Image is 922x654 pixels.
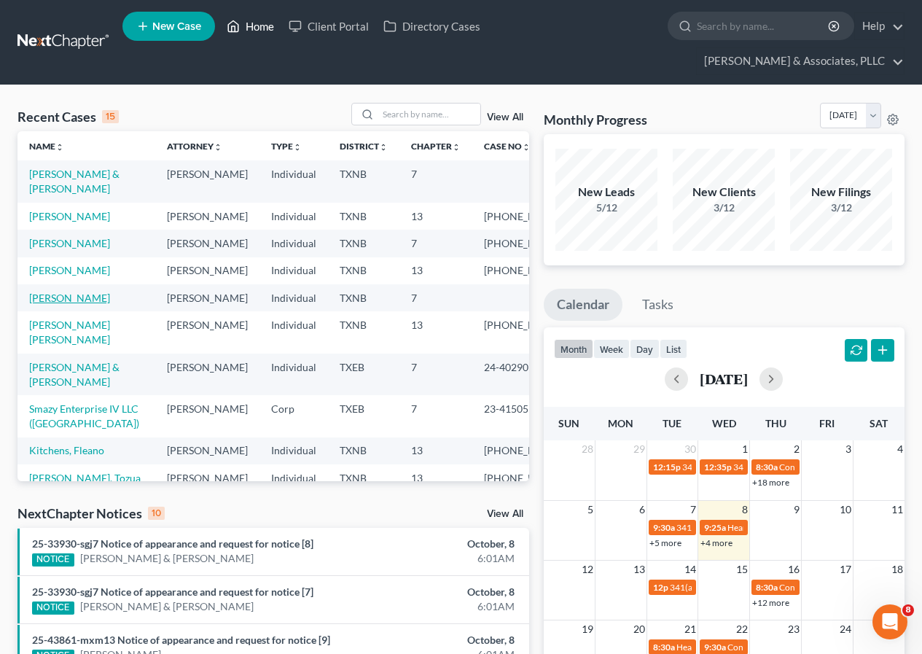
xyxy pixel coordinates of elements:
div: October, 8 [363,633,514,647]
td: [PERSON_NAME] [155,203,259,230]
i: unfold_more [452,143,461,152]
div: New Filings [790,184,892,201]
button: list [660,339,687,359]
a: View All [487,112,523,122]
a: +18 more [752,477,789,488]
a: Chapterunfold_more [411,141,461,152]
span: 12:35p [704,462,732,472]
div: New Clients [673,184,775,201]
a: Home [219,13,281,39]
td: 13 [399,464,472,491]
div: 10 [148,507,165,520]
span: 15 [735,561,749,578]
span: 18 [890,561,905,578]
td: Individual [259,230,328,257]
span: Thu [765,417,786,429]
td: [PHONE_NUMBER] [472,311,586,353]
span: 1 [741,440,749,458]
a: +4 more [700,537,732,548]
a: [PERSON_NAME] & [PERSON_NAME] [80,551,254,566]
span: 22 [735,620,749,638]
td: Individual [259,203,328,230]
span: Sun [558,417,579,429]
div: October, 8 [363,537,514,551]
div: NOTICE [32,553,74,567]
td: 7 [399,395,472,437]
i: unfold_more [55,143,64,152]
a: Typeunfold_more [271,141,302,152]
span: 10 [838,501,853,518]
span: 12:15p [653,462,681,472]
td: [PERSON_NAME] [155,437,259,464]
a: [PERSON_NAME] & [PERSON_NAME] [80,599,254,614]
td: [PERSON_NAME] [155,284,259,311]
span: 23 [786,620,801,638]
span: 8 [741,501,749,518]
td: [PERSON_NAME] [155,464,259,491]
span: 8:30a [756,582,778,593]
td: [PHONE_NUMBER] [472,437,586,464]
td: [PERSON_NAME] [155,395,259,437]
td: Individual [259,311,328,353]
div: Recent Cases [17,108,119,125]
div: 3/12 [673,201,775,215]
span: 9 [792,501,801,518]
span: 19 [580,620,595,638]
span: 9:30a [653,522,675,533]
td: 23-41505 [472,395,586,437]
span: Confirmation hearing for [PERSON_NAME] [727,642,893,653]
span: 17 [838,561,853,578]
button: month [554,339,593,359]
span: 16 [786,561,801,578]
td: 7 [399,160,472,202]
a: [PERSON_NAME] & [PERSON_NAME] [29,168,120,195]
span: 14 [683,561,698,578]
a: [PERSON_NAME] [PERSON_NAME] [29,319,110,346]
div: 15 [102,110,119,123]
td: TXEB [328,354,399,395]
a: Directory Cases [376,13,488,39]
span: 13 [632,561,646,578]
span: 8:30a [653,642,675,653]
i: unfold_more [522,143,531,152]
div: October, 8 [363,585,514,599]
span: 6 [638,501,646,518]
div: NextChapter Notices [17,505,165,522]
td: 7 [399,354,472,395]
div: NOTICE [32,602,74,615]
span: 9:30a [704,642,726,653]
span: 341(a) meeting for [PERSON_NAME] [676,522,817,533]
a: Case Nounfold_more [484,141,531,152]
button: week [593,339,630,359]
span: 8:30a [756,462,778,472]
div: 6:01AM [363,551,514,566]
a: 25-43861-mxm13 Notice of appearance and request for notice [9] [32,634,330,646]
td: TXNB [328,257,399,284]
span: 5 [586,501,595,518]
td: 24-40290 [472,354,586,395]
span: Wed [712,417,736,429]
span: 4 [896,440,905,458]
i: unfold_more [214,143,222,152]
td: [PERSON_NAME] [155,354,259,395]
td: TXNB [328,230,399,257]
td: [PHONE_NUMBER] [472,464,586,491]
div: 6:01AM [363,599,514,614]
a: +5 more [649,537,681,548]
span: 28 [580,440,595,458]
td: Individual [259,284,328,311]
a: View All [487,509,523,519]
a: [PERSON_NAME] & [PERSON_NAME] [29,361,120,388]
a: [PERSON_NAME], Tozua [29,472,141,484]
span: 8 [902,604,914,616]
td: Corp [259,395,328,437]
td: [PERSON_NAME] [155,230,259,257]
td: Individual [259,257,328,284]
a: [PERSON_NAME] [29,237,110,249]
a: Help [855,13,904,39]
span: 12p [653,582,668,593]
a: Calendar [544,289,622,321]
span: 341(a) meeting for [PERSON_NAME] [682,462,823,472]
span: 11 [890,501,905,518]
span: New Case [152,21,201,32]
